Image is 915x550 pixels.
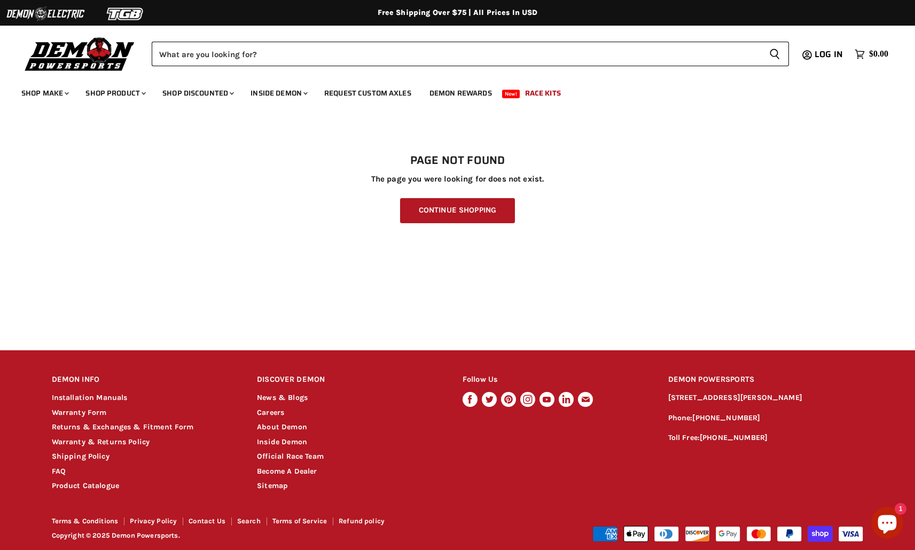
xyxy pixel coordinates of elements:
img: Demon Electric Logo 2 [5,4,85,24]
input: Search [152,42,761,66]
a: Installation Manuals [52,393,128,402]
a: Careers [257,408,284,417]
p: Toll Free: [668,432,864,444]
a: Sitemap [257,481,288,490]
a: Terms of Service [272,517,327,525]
a: Terms & Conditions [52,517,119,525]
ul: Main menu [13,78,886,104]
a: Become A Dealer [257,467,317,476]
img: TGB Logo 2 [85,4,166,24]
h2: DISCOVER DEMON [257,367,442,392]
p: Phone: [668,412,864,425]
p: [STREET_ADDRESS][PERSON_NAME] [668,392,864,404]
img: Demon Powersports [21,35,138,73]
a: FAQ [52,467,66,476]
a: Demon Rewards [421,82,500,104]
a: Race Kits [517,82,569,104]
a: Shop Make [13,82,75,104]
a: Request Custom Axles [316,82,419,104]
a: Shop Discounted [154,82,240,104]
a: Privacy Policy [130,517,177,525]
h2: DEMON POWERSPORTS [668,367,864,392]
inbox-online-store-chat: Shopify online store chat [868,507,906,541]
h1: Page not found [52,154,864,167]
nav: Footer [52,517,459,529]
a: Warranty & Returns Policy [52,437,150,446]
a: Warranty Form [52,408,107,417]
a: [PHONE_NUMBER] [700,433,768,442]
a: Returns & Exchanges & Fitment Form [52,422,194,431]
a: Inside Demon [243,82,314,104]
a: Search [237,517,261,525]
p: Copyright © 2025 Demon Powersports. [52,532,459,540]
form: Product [152,42,789,66]
a: About Demon [257,422,307,431]
a: Log in [810,50,849,59]
p: The page you were looking for does not exist. [52,175,864,184]
a: Contact Us [189,517,225,525]
button: Search [761,42,789,66]
a: Refund policy [339,517,385,525]
a: Inside Demon [257,437,307,446]
h2: DEMON INFO [52,367,237,392]
span: $0.00 [869,49,888,59]
span: Log in [815,48,843,61]
a: [PHONE_NUMBER] [692,413,760,422]
a: Official Race Team [257,452,324,461]
span: New! [502,90,520,98]
a: Continue Shopping [400,198,515,223]
h2: Follow Us [463,367,648,392]
a: Product Catalogue [52,481,120,490]
a: Shop Product [77,82,152,104]
a: $0.00 [849,46,894,62]
div: Free Shipping Over $75 | All Prices In USD [30,8,885,18]
a: News & Blogs [257,393,308,402]
a: Shipping Policy [52,452,110,461]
